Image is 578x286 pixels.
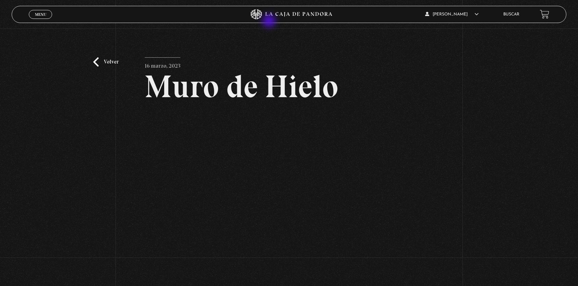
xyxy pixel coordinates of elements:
span: Cerrar [33,18,49,23]
a: Volver [93,57,119,67]
span: Menu [35,12,46,16]
h2: Muro de Hielo [145,71,433,102]
p: 16 marzo, 2023 [145,57,180,71]
a: View your shopping cart [540,10,549,19]
span: [PERSON_NAME] [425,12,479,16]
a: Buscar [503,12,519,16]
